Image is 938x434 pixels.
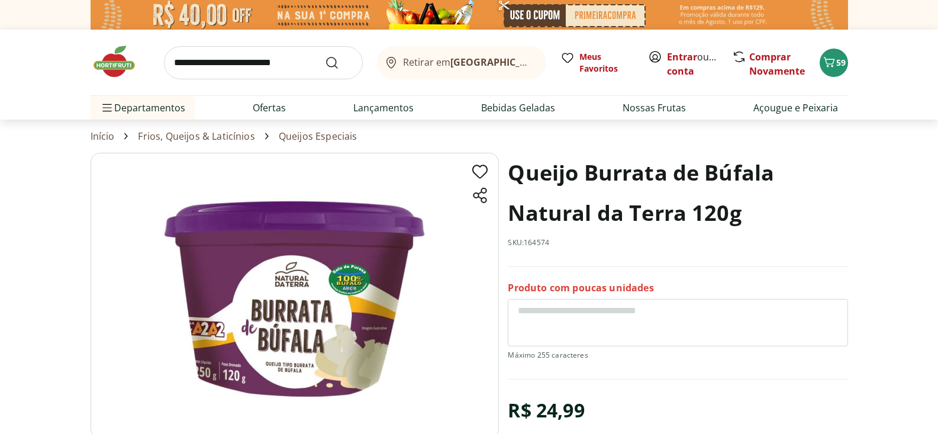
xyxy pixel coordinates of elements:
[667,50,732,78] a: Criar conta
[623,101,686,115] a: Nossas Frutas
[753,101,838,115] a: Açougue e Peixaria
[91,44,150,79] img: Hortifruti
[450,56,650,69] b: [GEOGRAPHIC_DATA]/[GEOGRAPHIC_DATA]
[560,51,634,75] a: Meus Favoritos
[100,94,114,122] button: Menu
[138,131,254,142] a: Frios, Queijos & Laticínios
[377,46,546,79] button: Retirar em[GEOGRAPHIC_DATA]/[GEOGRAPHIC_DATA]
[325,56,353,70] button: Submit Search
[508,394,584,427] div: R$ 24,99
[100,94,185,122] span: Departamentos
[667,50,697,63] a: Entrar
[749,50,805,78] a: Comprar Novamente
[91,131,115,142] a: Início
[508,281,653,294] p: Produto com poucas unidades
[279,131,357,142] a: Queijos Especiais
[836,57,846,68] span: 59
[508,238,549,247] p: SKU: 164574
[579,51,634,75] span: Meus Favoritos
[353,101,414,115] a: Lançamentos
[481,101,555,115] a: Bebidas Geladas
[667,50,720,78] span: ou
[820,49,848,77] button: Carrinho
[508,153,847,233] h1: Queijo Burrata de Búfala Natural da Terra 120g
[253,101,286,115] a: Ofertas
[164,46,363,79] input: search
[403,57,534,67] span: Retirar em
